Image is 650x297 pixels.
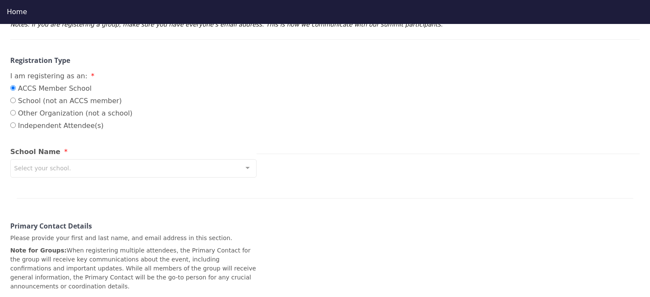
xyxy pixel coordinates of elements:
[10,96,133,106] label: School (not an ACCS member)
[10,108,133,119] label: Other Organization (not a school)
[10,121,133,131] label: Independent Attendee(s)
[10,83,133,94] label: ACCS Member School
[10,56,70,65] strong: Registration Type
[10,98,16,103] input: School (not an ACCS member)
[10,122,16,128] input: Independent Attendee(s)
[14,163,71,173] span: Select your school.
[10,234,257,243] p: Please provide your first and last name, and email address in this section.
[10,72,87,80] span: I am registering as an:
[10,21,443,28] em: Notes: If you are registering a group, make sure you have everyone's email address. This is how w...
[10,110,16,116] input: Other Organization (not a school)
[10,148,60,156] span: School Name
[7,7,643,17] div: Home
[10,221,92,231] strong: Primary Contact Details
[10,85,16,91] input: ACCS Member School
[10,247,67,254] strong: Note for Groups:
[10,246,257,291] p: When registering multiple attendees, the Primary Contact for the group will receive key communica...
